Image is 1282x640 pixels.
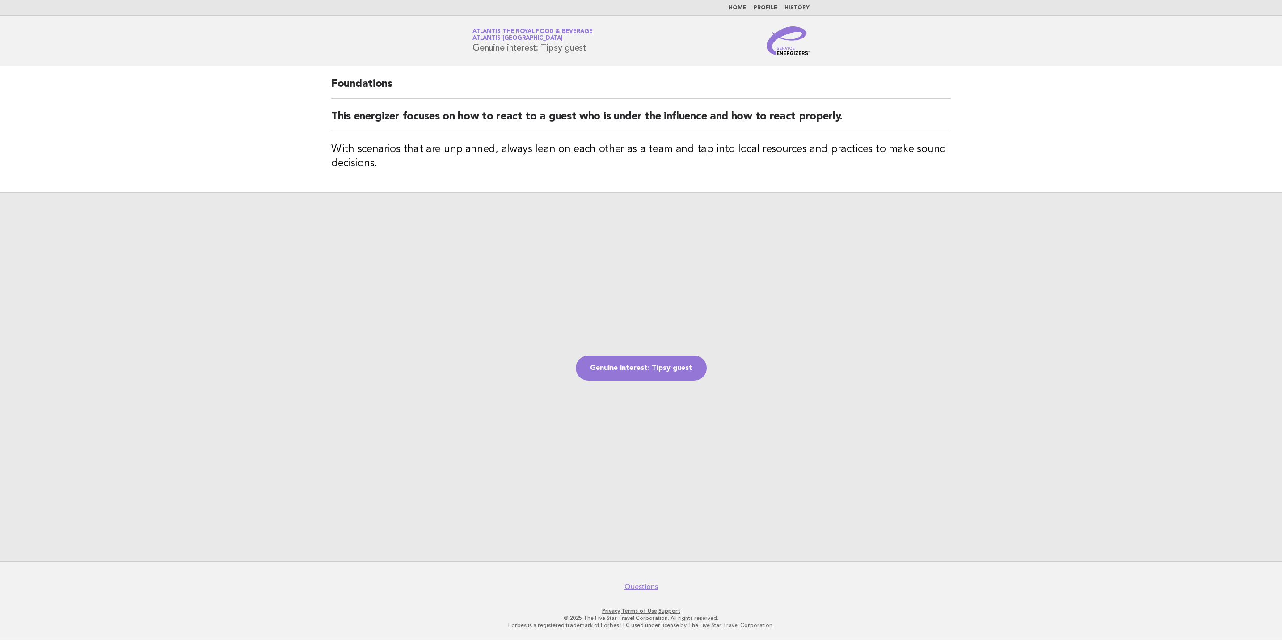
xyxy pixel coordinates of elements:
[331,110,951,131] h2: This energizer focuses on how to react to a guest who is under the influence and how to react pro...
[658,608,680,614] a: Support
[367,607,915,615] p: · ·
[767,26,810,55] img: Service Energizers
[367,615,915,622] p: © 2025 The Five Star Travel Corporation. All rights reserved.
[576,356,707,381] a: Genuine interest: Tipsy guest
[331,77,951,99] h2: Foundations
[602,608,620,614] a: Privacy
[472,36,563,42] span: Atlantis [GEOGRAPHIC_DATA]
[367,622,915,629] p: Forbes is a registered trademark of Forbes LLC used under license by The Five Star Travel Corpora...
[729,5,746,11] a: Home
[621,608,657,614] a: Terms of Use
[624,582,658,591] a: Questions
[472,29,593,41] a: Atlantis the Royal Food & BeverageAtlantis [GEOGRAPHIC_DATA]
[472,29,593,52] h1: Genuine interest: Tipsy guest
[754,5,777,11] a: Profile
[784,5,810,11] a: History
[331,142,951,171] h3: With scenarios that are unplanned, always lean on each other as a team and tap into local resourc...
